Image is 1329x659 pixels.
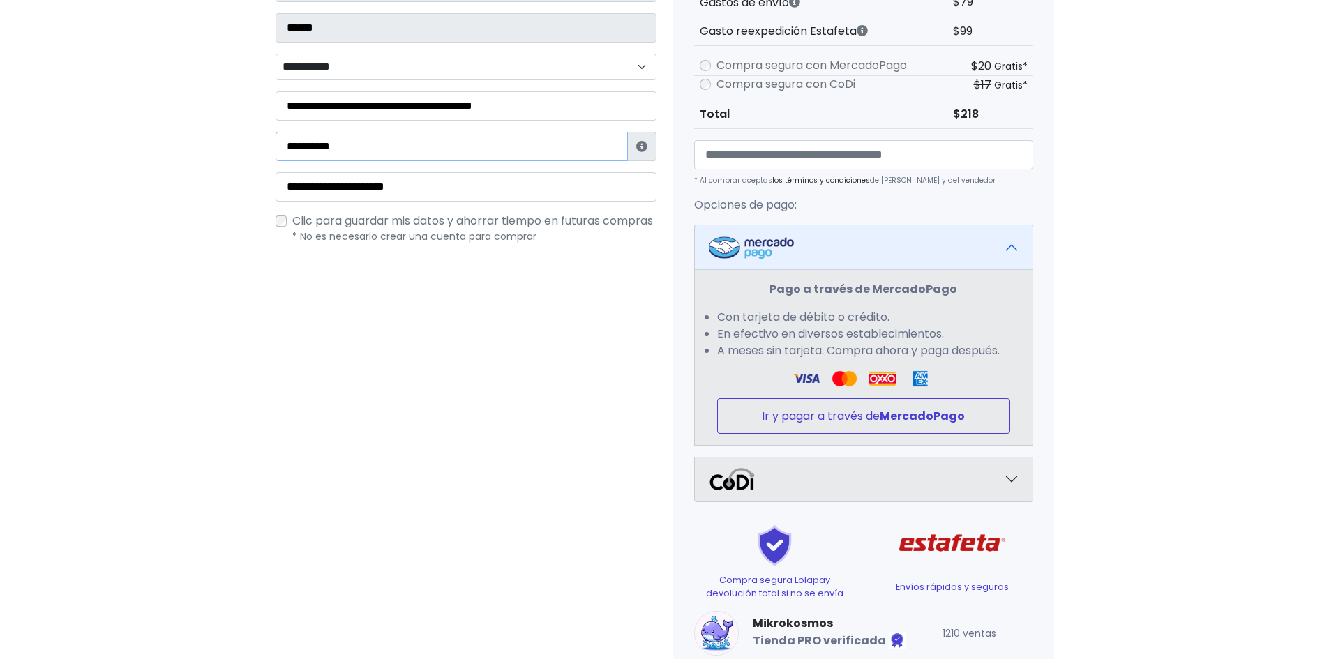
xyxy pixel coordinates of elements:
[717,342,1010,359] li: A meses sin tarjeta. Compra ahora y paga después.
[974,77,991,93] s: $17
[857,25,868,36] i: Estafeta cobra este monto extra por ser un CP de difícil acceso
[772,175,870,185] a: los términos y condiciones
[872,580,1033,593] p: Envíos rápidos y seguros
[716,57,907,74] label: Compra segura con MercadoPago
[694,100,948,128] th: Total
[709,468,756,490] img: Codi Logo
[943,626,996,640] small: 1210 ventas
[880,408,965,424] strong: MercadoPago
[636,141,647,152] i: Estafeta lo usará para ponerse en contacto en caso de tener algún problema con el envío
[726,524,823,566] img: Shield
[753,633,886,649] b: Tienda PRO verificada
[888,513,1017,573] img: Estafeta Logo
[717,309,1010,326] li: Con tarjeta de débito o crédito.
[716,76,855,93] label: Compra segura con CoDi
[717,326,1010,342] li: En efectivo en diversos establecimientos.
[889,632,906,649] img: Tienda verificada
[694,17,948,45] th: Gasto reexpedición Estafeta
[292,213,653,229] span: Clic para guardar mis datos y ahorrar tiempo en futuras compras
[694,573,855,600] p: Compra segura Lolapay devolución total si no se envía
[994,78,1028,92] small: Gratis*
[694,175,1033,185] p: * Al comprar aceptas de [PERSON_NAME] y del vendedor
[971,58,991,74] s: $20
[869,370,896,387] img: Oxxo Logo
[717,398,1010,434] button: Ir y pagar a través deMercadoPago
[994,59,1028,73] small: Gratis*
[907,370,933,387] img: Amex Logo
[831,370,857,387] img: Visa Logo
[694,611,739,656] img: small.png
[769,281,957,297] strong: Pago a través de MercadoPago
[947,17,1033,45] td: $99
[753,615,906,632] a: Mikrokosmos
[793,370,820,387] img: Visa Logo
[694,197,1033,213] p: Opciones de pago:
[292,229,656,244] p: * No es necesario crear una cuenta para comprar
[709,236,794,259] img: Mercadopago Logo
[947,100,1033,128] td: $218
